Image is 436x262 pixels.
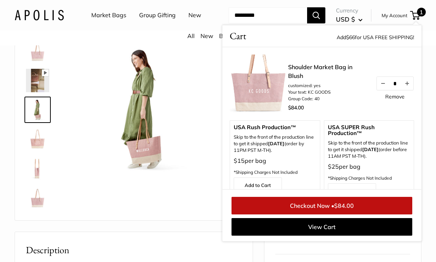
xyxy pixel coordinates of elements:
span: $84.00 [288,104,304,111]
span: $84.00 [334,202,354,209]
a: Shoulder Market Bag in Blush [24,184,51,211]
a: Shoulder Market Bag in Blush [24,97,51,123]
span: USA Rush Production™ [234,124,316,130]
a: Shoulder Market Bag in Blush [24,67,51,94]
button: Increase quantity by 1 [401,77,413,90]
li: Group Code: 40 [288,96,368,102]
span: 1 [417,8,426,16]
span: $66 [346,34,355,41]
a: Bestsellers [219,32,249,40]
button: Search [307,7,325,23]
span: *Shipping Charges Not Included [234,169,298,175]
a: Checkout Now •$84.00 [232,196,412,214]
img: Shoulder Market Bag in Blush [26,127,49,151]
input: Quantity [389,80,401,86]
a: Shoulder Market Bag in Blush [24,155,51,181]
a: Add to Cart [234,177,282,192]
p: per bag [328,161,410,183]
b: [DATE] [268,141,284,146]
a: All [187,32,195,40]
img: Shoulder Market Bag in Blush [26,157,49,180]
a: Shoulder Market Bag in Blush [24,38,51,64]
a: Shoulder Market Bag in Blush [24,126,51,152]
a: Remove [385,94,405,99]
span: *Shipping Charges Not Included [328,175,392,181]
a: Group Gifting [139,10,176,21]
img: Shoulder Market Bag in Blush [73,40,212,179]
a: 1 [411,11,420,20]
span: Skip to the front of the production line to get it shipped (order before 11AM PST M-TH). [328,140,410,160]
span: $25 [328,163,339,170]
a: Shoulder Market Bag in Blush [288,63,368,80]
span: USA SUPER Rush Production™ [328,124,410,136]
img: Shoulder Market Bag in Blush [26,98,49,121]
span: USD $ [336,15,355,23]
input: Search... [229,7,307,23]
img: Shoulder Market Bag in Blush [26,69,49,92]
p: per bag [234,156,316,177]
li: customized: yes [288,82,368,89]
button: Decrease quantity by 1 [377,77,389,90]
li: Your text: KC GOODS [288,89,368,96]
p: Skip to the front of the production line to get it shipped (order by 11PM PST M-TH). [234,134,316,154]
span: $15 [234,157,245,164]
button: USD $ [336,14,363,25]
span: Cart [230,29,246,43]
img: Apolis [15,10,64,20]
a: View Cart [232,218,412,235]
a: New [188,10,201,21]
h2: Description [26,243,242,257]
a: Market Bags [91,10,126,21]
img: Shoulder Market Bag in Blush [26,186,49,209]
a: My Account [382,11,408,20]
iframe: Sign Up via Text for Offers [6,234,78,256]
a: New [200,32,213,40]
strong: [DATE] [362,146,379,152]
span: Add for USA FREE SHIPPING! [337,34,414,41]
a: Add to Cart [328,183,376,198]
span: Currency [336,5,363,16]
img: Shoulder Market Bag in Blush [26,40,49,63]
